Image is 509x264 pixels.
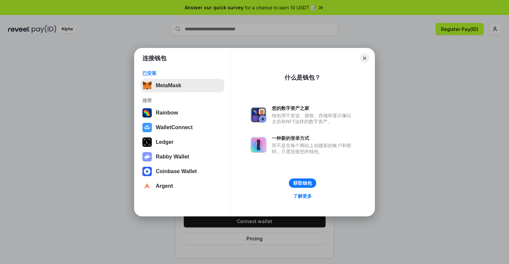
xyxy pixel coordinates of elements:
div: MetaMask [156,83,181,89]
div: Ledger [156,139,173,145]
button: Rainbow [140,106,224,120]
div: 获取钱包 [293,180,312,186]
img: svg+xml,%3Csvg%20xmlns%3D%22http%3A%2F%2Fwww.w3.org%2F2000%2Fsvg%22%20fill%3D%22none%22%20viewBox... [250,107,267,123]
img: svg+xml,%3Csvg%20xmlns%3D%22http%3A%2F%2Fwww.w3.org%2F2000%2Fsvg%22%20fill%3D%22none%22%20viewBox... [250,137,267,153]
div: Argent [156,183,173,189]
img: svg+xml,%3Csvg%20width%3D%22120%22%20height%3D%22120%22%20viewBox%3D%220%200%20120%20120%22%20fil... [142,108,152,118]
button: 获取钱包 [289,178,316,188]
img: svg+xml,%3Csvg%20width%3D%2228%22%20height%3D%2228%22%20viewBox%3D%220%200%2028%2028%22%20fill%3D... [142,167,152,176]
div: 已安装 [142,70,222,76]
img: svg+xml,%3Csvg%20xmlns%3D%22http%3A%2F%2Fwww.w3.org%2F2000%2Fsvg%22%20width%3D%2228%22%20height%3... [142,137,152,147]
button: Rabby Wallet [140,150,224,163]
div: 一种新的登录方式 [272,135,355,141]
div: Rabby Wallet [156,154,189,160]
div: WalletConnect [156,125,193,131]
button: Ledger [140,135,224,149]
div: 您的数字资产之家 [272,105,355,111]
div: 钱包用于发送、接收、存储和显示像以太坊和NFT这样的数字资产。 [272,113,355,125]
a: 了解更多 [289,192,316,200]
img: svg+xml,%3Csvg%20width%3D%2228%22%20height%3D%2228%22%20viewBox%3D%220%200%2028%2028%22%20fill%3D... [142,181,152,191]
img: svg+xml,%3Csvg%20xmlns%3D%22http%3A%2F%2Fwww.w3.org%2F2000%2Fsvg%22%20fill%3D%22none%22%20viewBox... [142,152,152,161]
button: WalletConnect [140,121,224,134]
h1: 连接钱包 [142,54,166,62]
div: 推荐 [142,98,222,104]
div: 而不是在每个网站上创建新的账户和密码，只需连接您的钱包。 [272,142,355,154]
div: Coinbase Wallet [156,168,197,174]
div: 了解更多 [293,193,312,199]
button: Close [360,54,369,63]
button: Argent [140,179,224,193]
button: MetaMask [140,79,224,92]
img: svg+xml,%3Csvg%20width%3D%2228%22%20height%3D%2228%22%20viewBox%3D%220%200%2028%2028%22%20fill%3D... [142,123,152,132]
img: svg+xml,%3Csvg%20fill%3D%22none%22%20height%3D%2233%22%20viewBox%3D%220%200%2035%2033%22%20width%... [142,81,152,90]
button: Coinbase Wallet [140,165,224,178]
div: Rainbow [156,110,178,116]
div: 什么是钱包？ [285,74,321,82]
